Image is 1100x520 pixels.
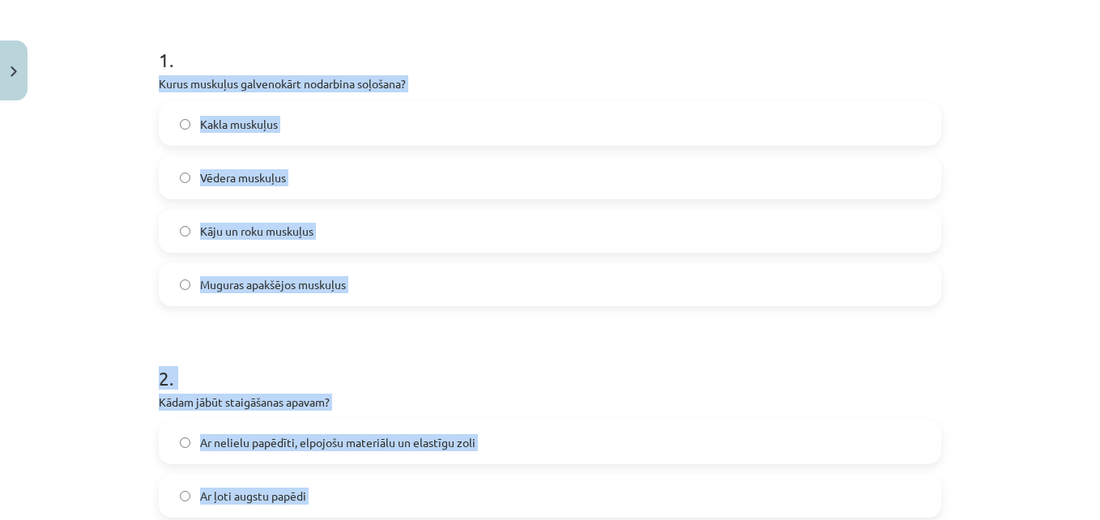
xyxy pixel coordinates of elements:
[180,437,190,448] input: Ar nelielu papēdīti, elpojošu materiālu un elastīgu zoli
[180,279,190,290] input: Muguras apakšējos muskuļus
[200,223,313,240] span: Kāju un roku muskuļus
[159,339,941,389] h1: 2 .
[11,66,17,77] img: icon-close-lesson-0947bae3869378f0d4975bcd49f059093ad1ed9edebbc8119c70593378902aed.svg
[180,491,190,501] input: Ar ļoti augstu papēdi
[180,226,190,237] input: Kāju un roku muskuļus
[200,276,346,293] span: Muguras apakšējos muskuļus
[180,119,190,130] input: Kakla muskuļus
[200,169,286,186] span: Vēdera muskuļus
[180,173,190,183] input: Vēdera muskuļus
[159,20,941,70] h1: 1 .
[200,116,278,133] span: Kakla muskuļus
[200,488,306,505] span: Ar ļoti augstu papēdi
[159,75,941,92] p: Kurus muskuļus galvenokārt nodarbina soļošana?
[159,394,941,411] p: Kādam jābūt staigāšanas apavam?
[200,434,475,451] span: Ar nelielu papēdīti, elpojošu materiālu un elastīgu zoli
